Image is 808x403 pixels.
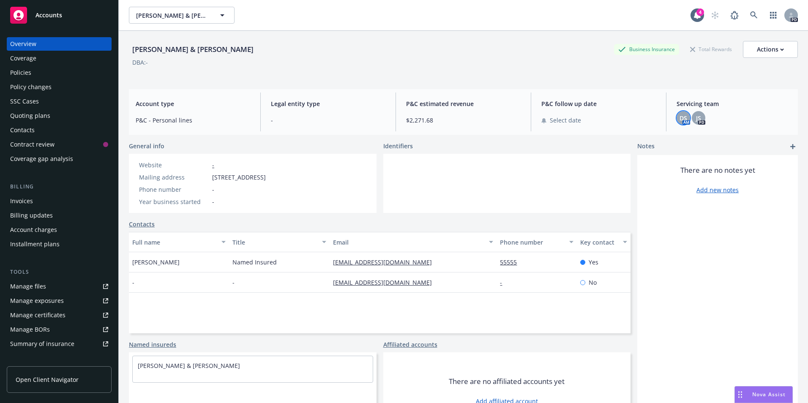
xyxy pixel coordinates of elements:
div: 4 [696,8,704,16]
div: Coverage [10,52,36,65]
a: Contacts [129,220,155,229]
div: DBA: - [132,58,148,67]
div: Coverage gap analysis [10,152,73,166]
a: - [500,278,509,286]
a: add [788,142,798,152]
div: Year business started [139,197,209,206]
div: Summary of insurance [10,337,74,351]
div: Billing updates [10,209,53,222]
div: Manage exposures [10,294,64,308]
div: Full name [132,238,216,247]
span: Notes [637,142,655,152]
div: Key contact [580,238,618,247]
span: - [212,185,214,194]
a: Start snowing [707,7,723,24]
span: Named Insured [232,258,277,267]
span: - [271,116,385,125]
a: [PERSON_NAME] & [PERSON_NAME] [138,362,240,370]
span: Open Client Navigator [16,375,79,384]
a: 55555 [500,258,524,266]
a: Add new notes [696,185,739,194]
a: Quoting plans [7,109,112,123]
div: Installment plans [10,237,60,251]
div: Account charges [10,223,57,237]
a: Coverage gap analysis [7,152,112,166]
div: Policy changes [10,80,52,94]
a: Manage certificates [7,308,112,322]
div: Title [232,238,317,247]
span: - [132,278,134,287]
span: General info [129,142,164,150]
a: Policy changes [7,80,112,94]
div: Contacts [10,123,35,137]
div: Business Insurance [614,44,679,54]
span: Accounts [35,12,62,19]
a: [EMAIL_ADDRESS][DOMAIN_NAME] [333,258,439,266]
button: Actions [743,41,798,58]
div: Manage BORs [10,323,50,336]
a: Affiliated accounts [383,340,437,349]
div: Mailing address [139,173,209,182]
button: Email [330,232,497,252]
div: [PERSON_NAME] & [PERSON_NAME] [129,44,257,55]
div: Tools [7,268,112,276]
a: Billing updates [7,209,112,222]
a: Contacts [7,123,112,137]
a: Invoices [7,194,112,208]
span: JS [696,114,701,123]
span: $2,271.68 [406,116,521,125]
div: Total Rewards [686,44,736,54]
span: Identifiers [383,142,413,150]
div: Actions [757,41,784,57]
a: Manage files [7,280,112,293]
span: Yes [589,258,598,267]
span: There are no notes yet [680,165,755,175]
span: Manage exposures [7,294,112,308]
div: Billing [7,182,112,191]
a: Coverage [7,52,112,65]
span: Servicing team [677,99,791,108]
span: No [589,278,597,287]
button: Nova Assist [734,386,793,403]
a: [EMAIL_ADDRESS][DOMAIN_NAME] [333,278,439,286]
div: Drag to move [735,387,745,403]
a: Report a Bug [726,7,743,24]
div: Invoices [10,194,33,208]
a: Contract review [7,138,112,151]
a: Accounts [7,3,112,27]
span: P&C estimated revenue [406,99,521,108]
div: Overview [10,37,36,51]
a: Installment plans [7,237,112,251]
button: Phone number [497,232,577,252]
a: Manage BORs [7,323,112,336]
span: Nova Assist [752,391,786,398]
div: Policies [10,66,31,79]
a: Summary of insurance [7,337,112,351]
div: Manage files [10,280,46,293]
a: Overview [7,37,112,51]
a: Switch app [765,7,782,24]
div: Quoting plans [10,109,50,123]
span: Select date [550,116,581,125]
a: - [212,161,214,169]
a: Policies [7,66,112,79]
div: Email [333,238,484,247]
div: Website [139,161,209,169]
span: Legal entity type [271,99,385,108]
div: Phone number [139,185,209,194]
a: Named insureds [129,340,176,349]
a: Account charges [7,223,112,237]
span: P&C - Personal lines [136,116,250,125]
button: [PERSON_NAME] & [PERSON_NAME] [129,7,235,24]
div: Contract review [10,138,55,151]
span: DS [680,114,687,123]
div: Manage certificates [10,308,66,322]
span: [STREET_ADDRESS] [212,173,266,182]
span: - [212,197,214,206]
div: Phone number [500,238,564,247]
a: Search [745,7,762,24]
div: SSC Cases [10,95,39,108]
button: Full name [129,232,229,252]
a: SSC Cases [7,95,112,108]
span: P&C follow up date [541,99,656,108]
